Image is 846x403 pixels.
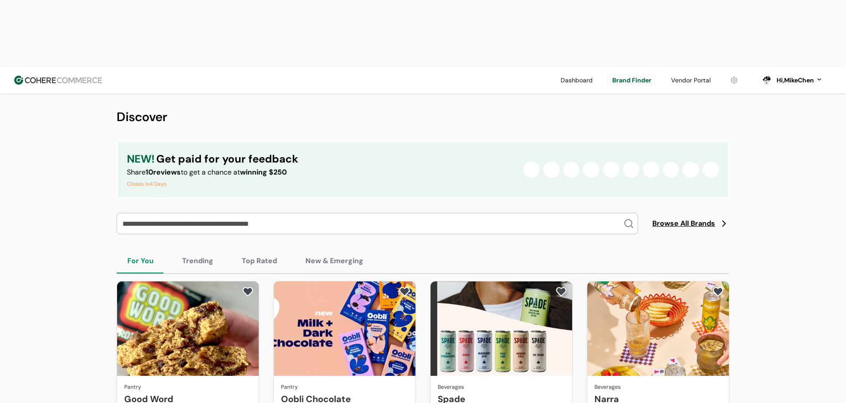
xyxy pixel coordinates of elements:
[760,73,773,87] svg: 0 percent
[146,167,181,177] span: 10 reviews
[127,179,298,188] div: Closes in 4 Days
[554,285,569,298] button: add to favorite
[652,218,729,229] a: Browse All Brands
[181,167,240,177] span: to get a chance at
[711,285,725,298] button: add to favorite
[117,248,164,273] button: For You
[777,76,823,85] button: Hi,MikeChen
[171,248,224,273] button: Trending
[117,109,167,125] span: Discover
[127,151,155,167] span: NEW!
[231,248,288,273] button: Top Rated
[777,76,814,85] div: Hi, MikeChen
[397,285,412,298] button: add to favorite
[127,167,146,177] span: Share
[295,248,374,273] button: New & Emerging
[652,218,715,229] span: Browse All Brands
[240,167,287,177] span: winning $250
[240,285,255,298] button: add to favorite
[156,151,298,167] span: Get paid for your feedback
[14,76,102,85] img: Cohere Logo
